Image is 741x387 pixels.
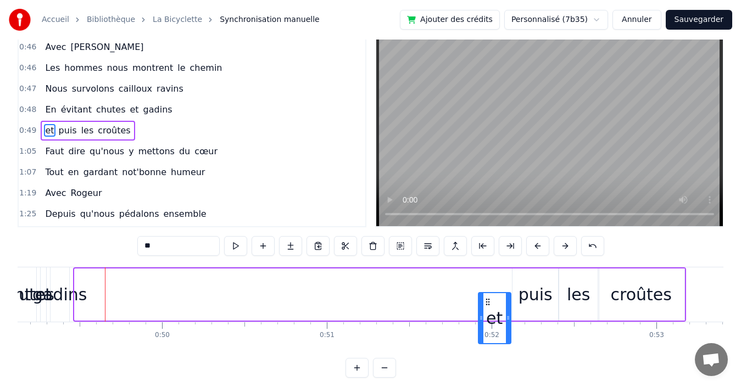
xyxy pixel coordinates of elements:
span: Synchronisation manuelle [220,14,320,25]
a: Accueil [42,14,69,25]
span: hommes [63,61,103,74]
span: 0:46 [19,42,36,53]
span: montrent [131,61,174,74]
span: chemin [189,61,224,74]
a: La Bicyclette [153,14,202,25]
span: ensemble [162,207,207,220]
span: en [67,166,80,178]
span: et [129,103,140,116]
span: 0:46 [19,63,36,74]
span: du [178,145,191,158]
span: 0:48 [19,104,36,115]
div: puis [519,282,553,307]
span: 1:25 [19,209,36,220]
span: cœur [193,145,219,158]
button: Sauvegarder [666,10,732,30]
span: Avec [44,187,67,199]
span: 1:19 [19,188,36,199]
span: y [127,145,135,158]
span: gardant [82,166,119,178]
span: les [80,124,95,137]
span: chutes [95,103,127,116]
span: Les [44,61,61,74]
span: mettons [137,145,176,158]
span: 0:49 [19,125,36,136]
div: 0:50 [155,331,170,340]
span: En [44,103,57,116]
div: les [567,282,590,307]
span: Faut [44,145,65,158]
div: 0:53 [649,331,664,340]
nav: breadcrumb [42,14,320,25]
span: évitant [60,103,93,116]
div: croûtes [610,282,671,307]
span: gadins [142,103,174,116]
span: qu'nous [88,145,125,158]
button: Annuler [612,10,661,30]
button: Ajouter des crédits [400,10,500,30]
span: cailloux [118,82,153,95]
span: Nous [44,82,68,95]
span: pédalons [118,207,160,220]
span: puis [58,124,78,137]
span: Rogeur [70,187,103,199]
div: et [486,306,503,330]
span: 0:47 [19,83,36,94]
span: Depuis [44,207,76,220]
span: not'bonne [121,166,168,178]
span: croûtes [97,124,131,137]
img: youka [9,9,31,31]
span: Avec [44,41,67,53]
span: 1:07 [19,167,36,178]
span: 1:05 [19,146,36,157]
span: qu'nous [79,207,116,220]
div: 0:51 [320,331,335,340]
span: le [176,61,186,74]
span: humeur [170,166,206,178]
span: ravins [155,82,185,95]
span: et [44,124,55,137]
span: survolons [71,82,115,95]
span: nous [106,61,129,74]
div: Ouvrir le chat [695,343,728,376]
a: Bibliothèque [87,14,135,25]
span: Tout [44,166,64,178]
span: [PERSON_NAME] [70,41,145,53]
div: gadins [32,282,87,307]
span: dire [67,145,86,158]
